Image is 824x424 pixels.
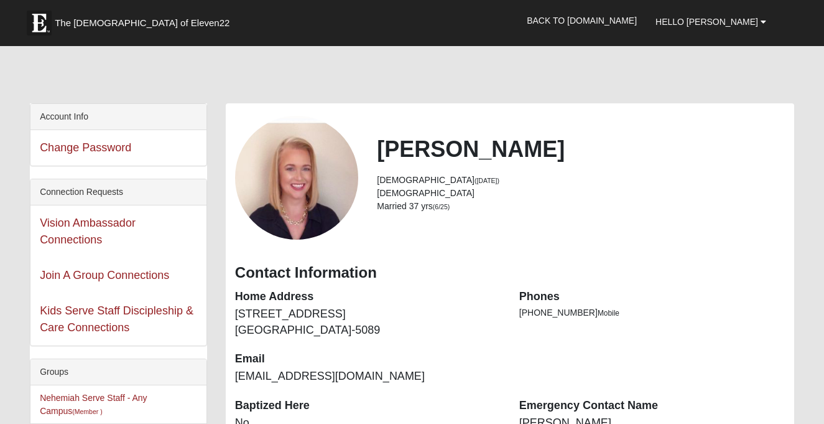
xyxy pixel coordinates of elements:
a: Join A Group Connections [40,269,169,281]
dt: Email [235,351,501,367]
li: [DEMOGRAPHIC_DATA] [377,187,785,200]
small: (Member ) [72,408,102,415]
a: Nehemiah Serve Staff - Any Campus(Member ) [40,393,147,416]
div: Account Info [30,104,206,130]
a: The [DEMOGRAPHIC_DATA] of Eleven22 [21,4,269,35]
dt: Emergency Contact Name [519,398,785,414]
span: The [DEMOGRAPHIC_DATA] of Eleven22 [55,17,229,29]
small: (6/25) [433,203,450,210]
span: Mobile [598,309,619,318]
a: View Fullsize Photo [235,116,359,240]
li: [DEMOGRAPHIC_DATA] [377,174,785,187]
h3: Contact Information [235,264,785,282]
a: Vision Ambassador Connections [40,217,136,246]
small: ([DATE]) [474,177,499,184]
dt: Baptized Here [235,398,501,414]
a: Kids Serve Staff Discipleship & Care Connections [40,304,193,334]
a: Back to [DOMAIN_NAME] [517,5,646,36]
a: Change Password [40,141,131,154]
a: Hello [PERSON_NAME] [646,6,775,37]
div: Connection Requests [30,179,206,205]
img: Eleven22 logo [27,11,52,35]
div: Groups [30,359,206,385]
span: Hello [PERSON_NAME] [655,17,758,27]
dd: [STREET_ADDRESS] [GEOGRAPHIC_DATA]-5089 [235,306,501,338]
li: Married 37 yrs [377,200,785,213]
dt: Home Address [235,289,501,305]
h2: [PERSON_NAME] [377,136,785,163]
li: [PHONE_NUMBER] [519,306,785,319]
dt: Phones [519,289,785,305]
dd: [EMAIL_ADDRESS][DOMAIN_NAME] [235,369,501,385]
